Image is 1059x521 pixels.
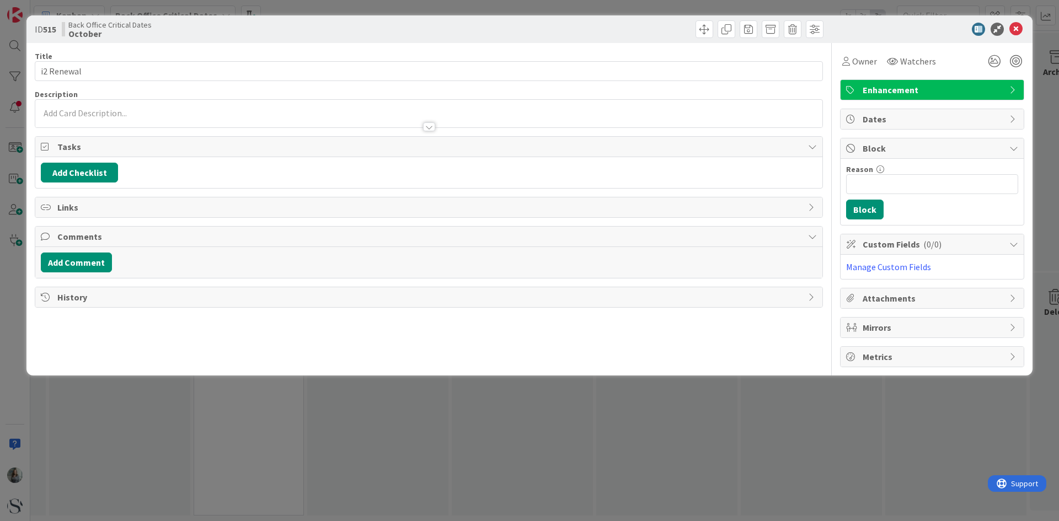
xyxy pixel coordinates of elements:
input: type card name here... [35,61,823,81]
span: Comments [57,230,803,243]
button: Add Checklist [41,163,118,182]
span: Tasks [57,140,803,153]
span: Description [35,89,78,99]
label: Reason [846,164,873,174]
span: Owner [852,55,877,68]
span: Custom Fields [863,238,1004,251]
span: Attachments [863,292,1004,305]
span: Watchers [900,55,936,68]
b: 515 [43,24,56,35]
span: History [57,291,803,304]
span: Mirrors [863,321,1004,334]
span: Support [23,2,50,15]
span: Metrics [863,350,1004,363]
button: Add Comment [41,253,112,272]
a: Manage Custom Fields [846,261,931,272]
span: Dates [863,112,1004,126]
span: Enhancement [863,83,1004,96]
span: ID [35,23,56,36]
label: Title [35,51,52,61]
button: Block [846,200,884,219]
span: Block [863,142,1004,155]
b: October [68,29,152,38]
span: Links [57,201,803,214]
span: Back Office Critical Dates [68,20,152,29]
span: ( 0/0 ) [923,239,942,250]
